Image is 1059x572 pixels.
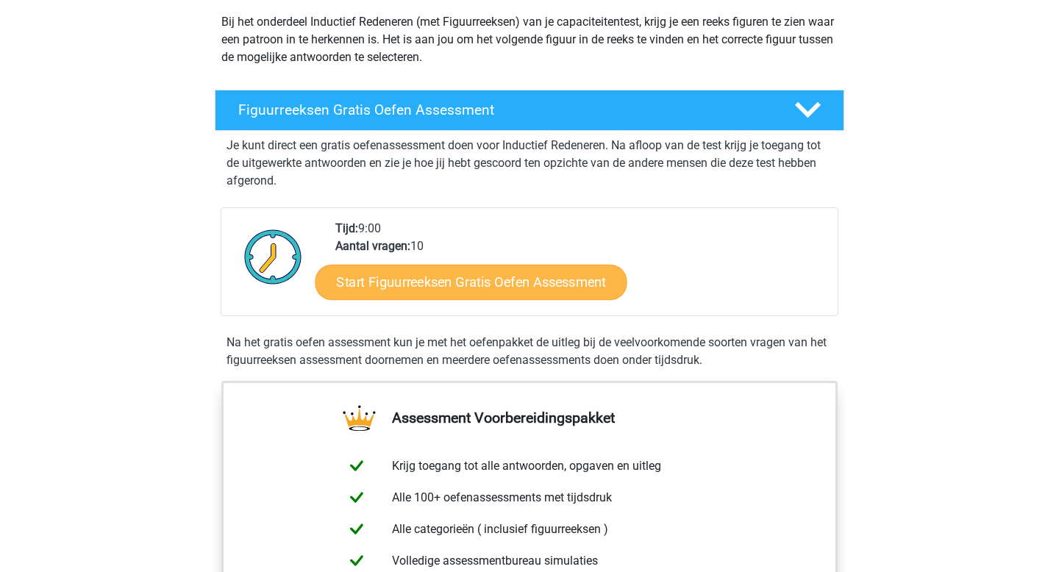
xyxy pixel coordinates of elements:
a: Start Figuurreeksen Gratis Oefen Assessment [315,264,627,299]
h4: Figuurreeksen Gratis Oefen Assessment [238,101,771,118]
p: Je kunt direct een gratis oefenassessment doen voor Inductief Redeneren. Na afloop van de test kr... [227,137,832,190]
a: Figuurreeksen Gratis Oefen Assessment [209,90,850,131]
p: Bij het onderdeel Inductief Redeneren (met Figuurreeksen) van je capaciteitentest, krijg je een r... [221,13,838,66]
b: Tijd: [335,221,358,235]
div: 9:00 10 [324,220,837,315]
div: Na het gratis oefen assessment kun je met het oefenpakket de uitleg bij de veelvoorkomende soorte... [221,334,838,369]
b: Aantal vragen: [335,239,410,253]
img: Klok [236,220,310,293]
